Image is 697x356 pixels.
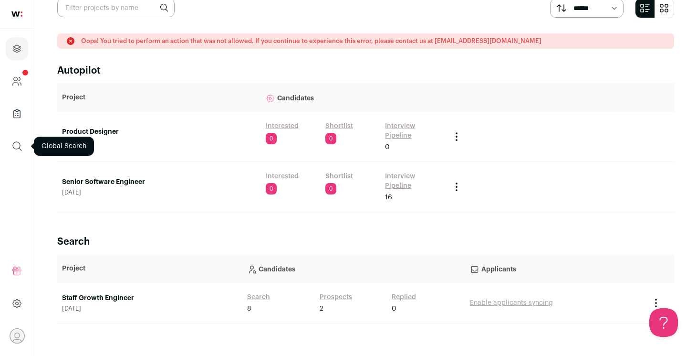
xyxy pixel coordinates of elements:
[6,37,28,60] a: Projects
[320,304,323,313] span: 2
[62,127,256,137] a: Product Designer
[247,259,460,278] p: Candidates
[649,308,678,337] iframe: Help Scout Beacon - Open
[325,133,336,144] span: 0
[10,328,25,344] button: Open dropdown
[247,304,251,313] span: 8
[385,121,441,140] a: Interview Pipeline
[81,37,541,45] p: Oops! You tried to perform an action that was not allowed. If you continue to experience this err...
[266,133,277,144] span: 0
[451,131,462,142] button: Project Actions
[470,300,553,306] a: Enable applicants syncing
[62,293,238,303] a: Staff Growth Engineer
[34,137,94,156] div: Global Search
[325,121,353,131] a: Shortlist
[451,181,462,193] button: Project Actions
[266,172,299,181] a: Interested
[325,183,336,194] span: 0
[247,292,270,302] a: Search
[320,292,352,302] a: Prospects
[392,292,416,302] a: Replied
[57,235,674,248] h2: Search
[62,139,256,146] span: [DATE]
[57,64,674,77] h2: Autopilot
[6,102,28,125] a: Company Lists
[62,177,256,187] a: Senior Software Engineer
[266,121,299,131] a: Interested
[392,304,396,313] span: 0
[385,193,392,202] span: 16
[6,70,28,93] a: Company and ATS Settings
[11,11,22,17] img: wellfound-shorthand-0d5821cbd27db2630d0214b213865d53afaa358527fdda9d0ea32b1df1b89c2c.svg
[266,183,277,194] span: 0
[470,259,641,278] p: Applicants
[385,142,390,152] span: 0
[62,305,238,313] span: [DATE]
[62,189,256,196] span: [DATE]
[650,297,662,309] button: Project Actions
[62,93,256,102] p: Project
[385,172,441,191] a: Interview Pipeline
[62,264,238,273] p: Project
[325,172,353,181] a: Shortlist
[266,88,441,107] p: Candidates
